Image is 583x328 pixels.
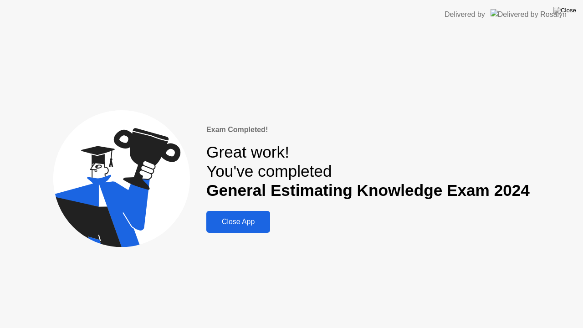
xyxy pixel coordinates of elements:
div: Close App [209,218,267,226]
img: Delivered by Rosalyn [491,9,567,20]
div: Exam Completed! [206,124,530,135]
b: General Estimating Knowledge Exam 2024 [206,181,530,199]
div: Great work! You've completed [206,143,530,200]
img: Close [553,7,576,14]
button: Close App [206,211,270,233]
div: Delivered by [445,9,485,20]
